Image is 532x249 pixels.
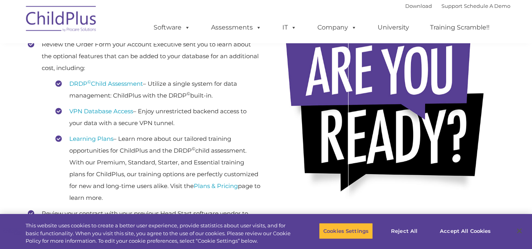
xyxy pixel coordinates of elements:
[69,80,143,87] a: DRDP©Child Assessment
[28,39,260,204] li: Review the Order Form your Account Executive sent you to learn about the optional features that c...
[56,105,260,129] li: – Enjoy unrestricted backend access to your data with a secure VPN tunnel.
[405,3,510,9] font: |
[56,133,260,204] li: – Learn more about our tailored training opportunities for ChildPlus and the DRDP child assessmen...
[422,20,497,35] a: Training Scramble!!
[146,20,198,35] a: Software
[69,107,133,115] a: VPN Database Access
[56,78,260,101] li: – Utilize a single system for data management: ChildPlus with the DRDP built-in.
[436,223,495,239] button: Accept All Cookies
[87,79,91,85] sup: ©
[26,222,293,245] div: This website uses cookies to create a better user experience, provide statistics about user visit...
[370,20,417,35] a: University
[405,3,432,9] a: Download
[203,20,269,35] a: Assessments
[278,22,499,208] img: areyouready
[464,3,510,9] a: Schedule A Demo
[319,223,373,239] button: Cookies Settings
[441,3,462,9] a: Support
[187,91,190,96] sup: ©
[511,222,528,240] button: Close
[310,20,365,35] a: Company
[192,146,195,151] sup: ©
[194,182,238,190] a: Plans & Pricing
[380,223,429,239] button: Reject All
[274,20,304,35] a: IT
[22,0,101,40] img: ChildPlus by Procare Solutions
[69,135,113,142] a: Learning Plans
